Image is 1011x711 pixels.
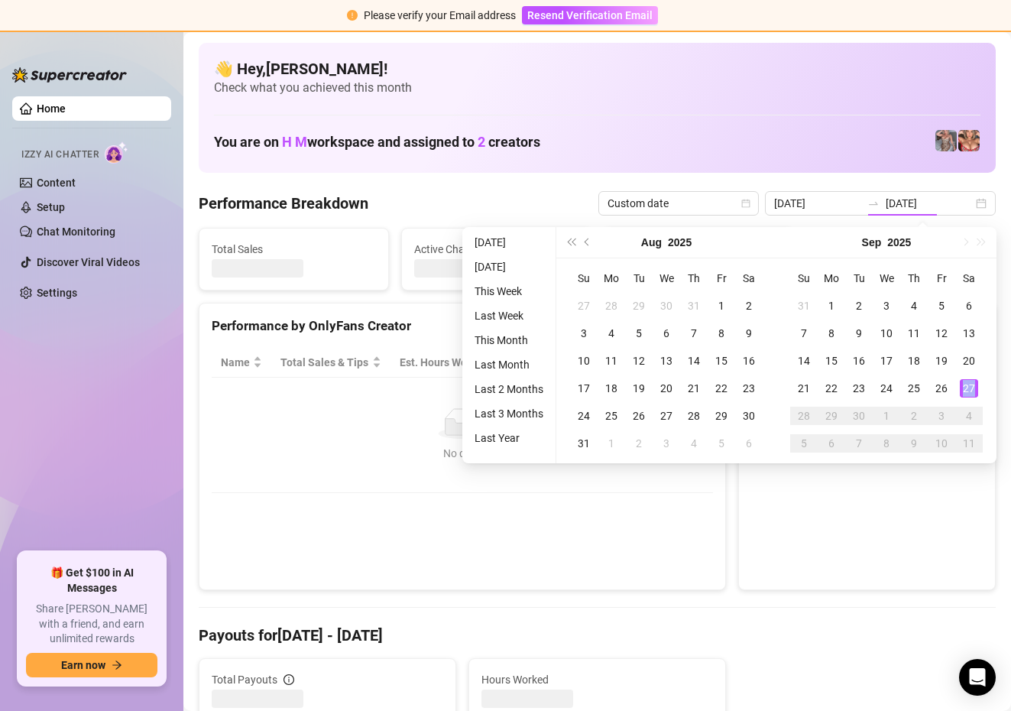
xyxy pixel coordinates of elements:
span: 2 [478,134,485,150]
th: Total Sales & Tips [271,348,390,378]
span: Messages Sent [617,241,781,258]
span: swap-right [867,197,880,209]
button: Resend Verification Email [522,6,658,24]
span: Check what you achieved this month [214,80,980,96]
span: arrow-right [112,660,122,670]
div: Sales by OnlyFans Creator [751,316,983,336]
span: Total Sales [212,241,376,258]
span: Custom date [608,192,750,215]
div: No data [227,445,698,462]
a: Content [37,177,76,189]
a: Setup [37,201,65,213]
span: Chat Conversion [611,354,692,371]
span: H M [282,134,307,150]
img: pennylondonvip [935,130,957,151]
a: Home [37,102,66,115]
img: AI Chatter [105,141,128,164]
img: pennylondon [958,130,980,151]
span: Total Sales & Tips [280,354,369,371]
h4: Payouts for [DATE] - [DATE] [199,625,996,646]
div: Open Intercom Messenger [959,659,996,696]
a: Discover Viral Videos [37,256,140,268]
span: Resend Verification Email [527,9,653,21]
span: Izzy AI Chatter [21,148,99,162]
div: Est. Hours Worked [400,354,489,371]
span: calendar [741,199,750,208]
th: Sales / Hour [510,348,601,378]
button: Earn nowarrow-right [26,653,157,677]
span: Hours Worked [481,671,713,688]
span: Active Chats [414,241,578,258]
h1: You are on workspace and assigned to creators [214,134,540,151]
div: Please verify your Email address [364,7,516,24]
a: Chat Monitoring [37,226,115,238]
h4: Performance Breakdown [199,193,368,214]
input: Start date [774,195,861,212]
h4: 👋 Hey, [PERSON_NAME] ! [214,58,980,80]
span: Sales / Hour [520,354,580,371]
span: Earn now [61,659,105,671]
th: Chat Conversion [601,348,713,378]
span: info-circle [284,674,294,685]
span: Total Payouts [212,671,277,688]
th: Name [212,348,271,378]
input: End date [886,195,973,212]
span: 🎁 Get $100 in AI Messages [26,566,157,596]
img: logo-BBDzfeDw.svg [12,67,127,83]
a: Settings [37,287,77,299]
span: exclamation-circle [347,10,358,21]
span: to [867,197,880,209]
span: Share [PERSON_NAME] with a friend, and earn unlimited rewards [26,602,157,647]
div: Performance by OnlyFans Creator [212,316,713,336]
span: Name [221,354,250,371]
